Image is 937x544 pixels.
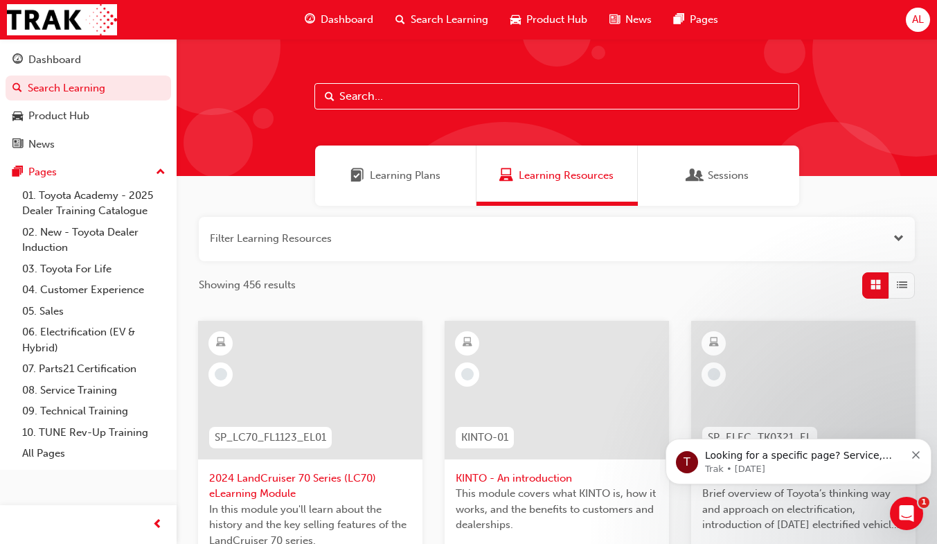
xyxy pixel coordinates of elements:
[674,11,684,28] span: pages-icon
[526,12,587,28] span: Product Hub
[476,146,638,206] a: Learning ResourcesLearning Resources
[918,497,929,508] span: 1
[461,430,508,446] span: KINTO-01
[17,258,171,280] a: 03. Toyota For Life
[663,6,729,34] a: pages-iconPages
[199,277,296,293] span: Showing 456 results
[216,334,226,352] span: learningResourceType_ELEARNING-icon
[906,8,930,32] button: AL
[456,471,658,486] span: KINTO - An introduction
[411,12,488,28] span: Search Learning
[912,12,924,28] span: AL
[609,11,620,28] span: news-icon
[17,443,171,464] a: All Pages
[897,277,907,293] span: List
[6,76,171,101] a: Search Learning
[6,44,171,159] button: DashboardSearch LearningProduct HubNews
[395,11,405,28] span: search-icon
[463,334,472,352] span: learningResourceType_ELEARNING-icon
[325,89,334,105] span: Search
[12,54,23,67] span: guage-icon
[350,168,364,184] span: Learning Plans
[499,6,598,34] a: car-iconProduct Hub
[660,410,937,507] iframe: Intercom notifications message
[28,52,81,68] div: Dashboard
[893,231,904,247] button: Open the filter
[12,166,23,179] span: pages-icon
[17,358,171,380] a: 07. Parts21 Certification
[156,164,166,182] span: up-icon
[28,108,89,124] div: Product Hub
[17,422,171,444] a: 10. TUNE Rev-Up Training
[6,132,171,157] a: News
[28,164,57,180] div: Pages
[890,497,923,530] iframe: Intercom live chat
[6,103,171,129] a: Product Hub
[625,12,652,28] span: News
[702,486,904,533] span: Brief overview of Toyota’s thinking way and approach on electrification, introduction of [DATE] e...
[12,82,22,95] span: search-icon
[28,137,55,152] div: News
[510,11,521,28] span: car-icon
[17,322,171,358] a: 06. Electrification (EV & Hybrid)
[519,168,614,184] span: Learning Resources
[17,301,171,322] a: 05. Sales
[215,368,227,380] span: learningRecordVerb_NONE-icon
[6,159,171,185] button: Pages
[12,139,23,151] span: news-icon
[17,401,171,422] a: 09. Technical Training
[12,110,23,123] span: car-icon
[598,6,663,34] a: news-iconNews
[7,4,117,35] img: Trak
[638,146,799,206] a: SessionsSessions
[6,47,171,73] a: Dashboard
[499,168,513,184] span: Learning Resources
[315,146,476,206] a: Learning PlansLearning Plans
[688,168,702,184] span: Sessions
[17,380,171,401] a: 08. Service Training
[708,168,749,184] span: Sessions
[321,12,373,28] span: Dashboard
[294,6,384,34] a: guage-iconDashboard
[215,430,326,446] span: SP_LC70_FL1123_EL01
[709,334,719,352] span: learningResourceType_ELEARNING-icon
[17,185,171,222] a: 01. Toyota Academy - 2025 Dealer Training Catalogue
[152,516,163,534] span: prev-icon
[461,368,474,380] span: learningRecordVerb_NONE-icon
[370,168,440,184] span: Learning Plans
[305,11,315,28] span: guage-icon
[209,471,411,502] span: 2024 LandCruiser 70 Series (LC70) eLearning Module
[384,6,499,34] a: search-iconSearch Learning
[708,368,720,380] span: learningRecordVerb_NONE-icon
[17,222,171,258] a: 02. New - Toyota Dealer Induction
[690,12,718,28] span: Pages
[456,486,658,533] span: This module covers what KINTO is, how it works, and the benefits to customers and dealerships.
[871,277,881,293] span: Grid
[17,279,171,301] a: 04. Customer Experience
[314,83,799,109] input: Search...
